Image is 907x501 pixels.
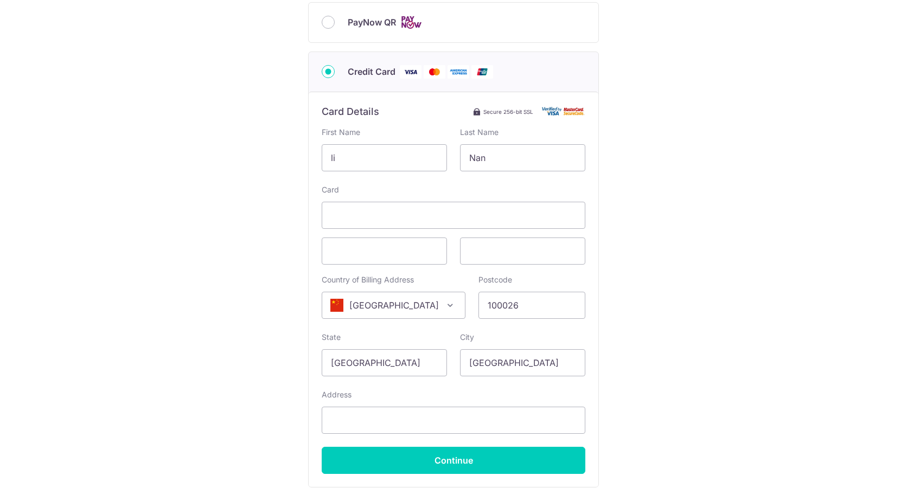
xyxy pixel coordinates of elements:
[322,292,465,318] span: China
[348,65,395,78] span: Credit Card
[322,127,360,138] label: First Name
[542,107,585,116] img: Card secure
[478,274,512,285] label: Postcode
[322,184,339,195] label: Card
[483,107,533,116] span: Secure 256-bit SSL
[322,332,341,343] label: State
[322,65,585,79] div: Credit Card Visa Mastercard American Express Union Pay
[322,447,585,474] input: Continue
[348,16,396,29] span: PayNow QR
[448,65,469,79] img: American Express
[331,209,576,222] iframe: Secure card number input frame
[424,65,445,79] img: Mastercard
[460,332,474,343] label: City
[400,65,421,79] img: Visa
[322,389,352,400] label: Address
[322,105,379,118] h6: Card Details
[400,16,422,29] img: Cards logo
[469,245,576,258] iframe: Secure card security code input frame
[322,292,465,319] span: China
[478,292,585,319] input: Example 123456
[322,274,414,285] label: Country of Billing Address
[322,16,585,29] div: PayNow QR Cards logo
[460,127,499,138] label: Last Name
[471,65,493,79] img: Union Pay
[331,245,438,258] iframe: Secure card expiration date input frame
